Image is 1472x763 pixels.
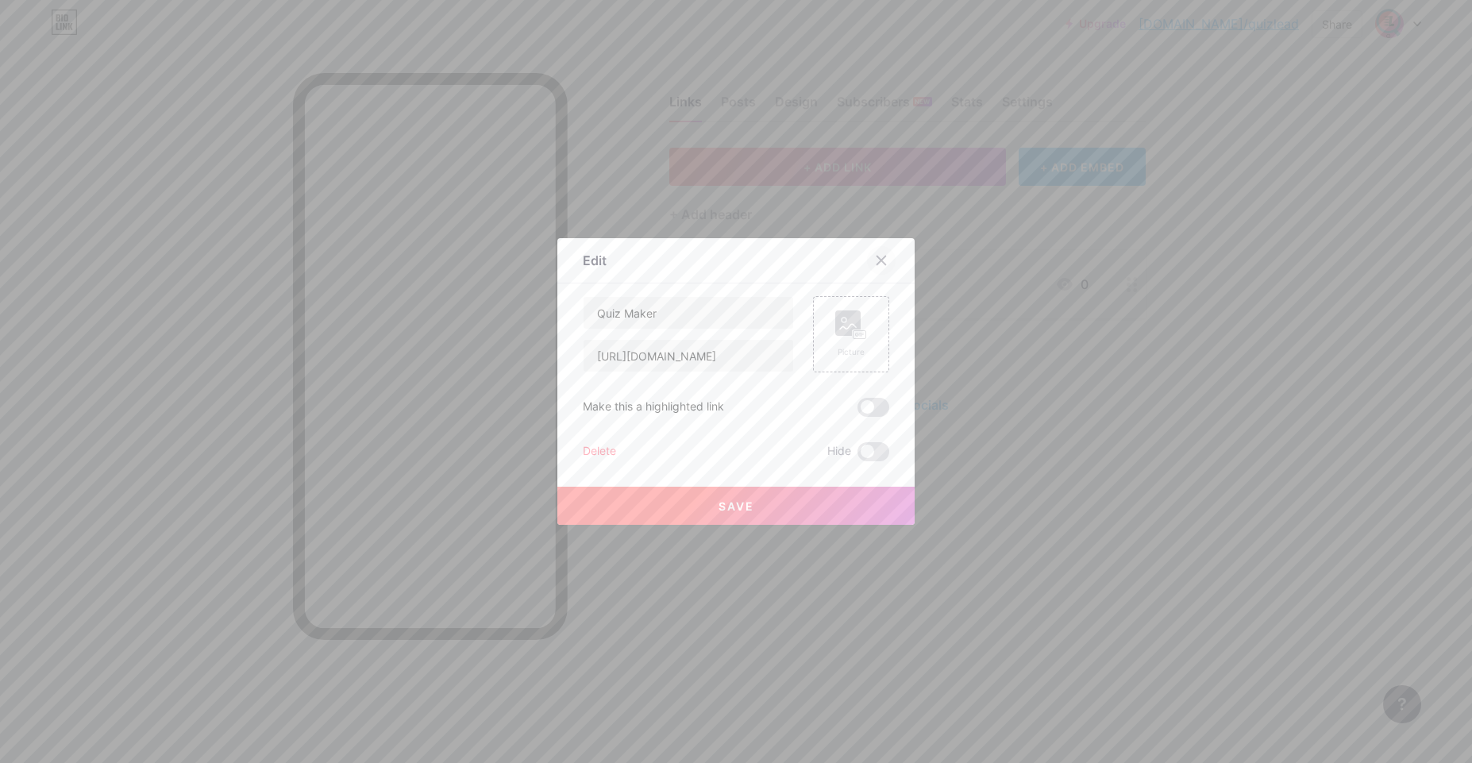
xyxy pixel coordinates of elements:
[584,297,793,329] input: Title
[557,487,915,525] button: Save
[583,442,616,461] div: Delete
[584,340,793,372] input: URL
[835,346,867,358] div: Picture
[827,442,851,461] span: Hide
[583,251,607,270] div: Edit
[583,398,724,417] div: Make this a highlighted link
[719,499,754,513] span: Save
